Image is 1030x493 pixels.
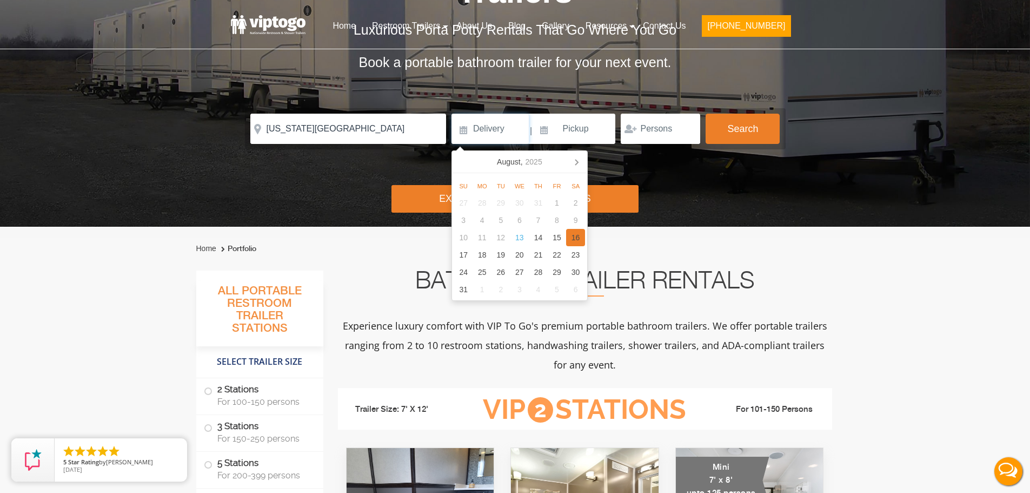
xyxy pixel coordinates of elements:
span: 5 [63,458,67,466]
div: 16 [566,229,585,246]
button: Live Chat [987,450,1030,493]
div: 22 [548,246,567,264]
div: 21 [529,246,548,264]
h3: All Portable Restroom Trailer Stations [196,281,323,346]
div: 18 [473,246,491,264]
a: Gallery [534,14,577,38]
div: Mo [473,180,491,193]
label: 2 Stations [204,378,316,412]
div: We [510,180,529,193]
div: 3 [454,212,473,229]
div: Su [454,180,473,193]
span: For 150-250 persons [217,433,310,444]
div: Th [529,180,548,193]
span: For 100-150 persons [217,397,310,407]
a: [PHONE_NUMBER] [694,14,799,43]
div: 24 [454,264,473,281]
input: Pickup [534,114,616,144]
span: For 200-399 persons [217,470,310,481]
div: 20 [510,246,529,264]
div: 27 [454,194,473,212]
div: 30 [510,194,529,212]
a: Resources [577,14,635,38]
div: 5 [548,281,567,298]
div: 7 [529,212,548,229]
div: 28 [529,264,548,281]
li:  [108,445,121,458]
li: For 101-150 Persons [703,403,825,416]
div: 1 [548,194,567,212]
div: August, [493,153,547,170]
h4: Select Trailer Size [196,352,323,372]
div: 5 [491,212,510,229]
li:  [85,445,98,458]
a: About Us [448,14,500,38]
span: by [63,459,178,466]
div: 14 [529,229,548,246]
div: 31 [529,194,548,212]
div: Explore Restroom Trailers [391,185,639,213]
label: 3 Stations [204,415,316,449]
a: Home [196,244,216,253]
div: 2 [491,281,510,298]
a: Contact Us [635,14,694,38]
div: 13 [510,229,529,246]
span: Book a portable bathroom trailer for your next event. [358,55,671,70]
div: 17 [454,246,473,264]
div: 10 [454,229,473,246]
div: 29 [548,264,567,281]
div: 4 [473,212,491,229]
img: Review Rating [22,449,44,471]
a: Restroom Trailers [364,14,448,38]
div: 6 [510,212,529,229]
input: Where do you need your restroom? [250,114,446,144]
a: Blog [500,14,534,38]
div: 30 [566,264,585,281]
div: Fr [548,180,567,193]
div: 25 [473,264,491,281]
div: 2 [566,194,585,212]
label: 5 Stations [204,452,316,485]
div: 28 [473,194,491,212]
div: 3 [510,281,529,298]
li: Portfolio [218,242,256,255]
div: 11 [473,229,491,246]
div: 9 [566,212,585,229]
span: 2 [528,397,553,423]
i: 2025 [526,155,542,168]
span: | [530,114,532,148]
a: Home [324,14,364,38]
h3: VIP Stations [466,395,703,425]
div: 31 [454,281,473,298]
li:  [62,445,75,458]
input: Delivery [451,114,529,144]
span: [PERSON_NAME] [106,458,153,466]
div: 6 [566,281,585,298]
h2: Bathroom Trailer Rentals [338,271,832,297]
div: 29 [491,194,510,212]
div: 4 [529,281,548,298]
span: [DATE] [63,465,82,474]
div: 12 [491,229,510,246]
div: 26 [491,264,510,281]
div: 8 [548,212,567,229]
div: 19 [491,246,510,264]
div: Sa [566,180,585,193]
input: Persons [621,114,700,144]
div: 1 [473,281,491,298]
li: Trailer Size: 7' X 12' [345,393,467,426]
div: 27 [510,264,529,281]
p: Experience luxury comfort with VIP To Go's premium portable bathroom trailers. We offer portable ... [338,316,832,374]
div: 15 [548,229,567,246]
span: Star Rating [68,458,99,466]
li:  [96,445,109,458]
li:  [74,445,87,458]
button: Search [706,114,780,144]
div: 23 [566,246,585,264]
button: [PHONE_NUMBER] [702,15,790,37]
div: Tu [491,180,510,193]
